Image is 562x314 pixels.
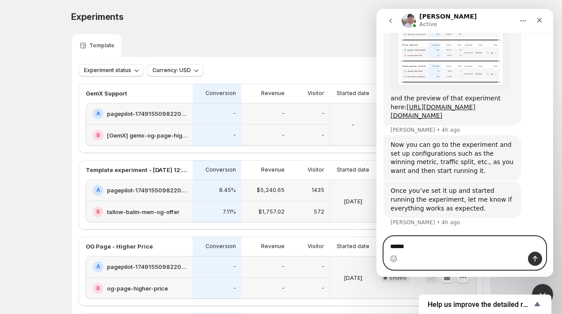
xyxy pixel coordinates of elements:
p: - [322,110,324,117]
p: - [322,285,324,292]
p: $5,240.65 [257,187,285,194]
p: Visitor [308,90,324,97]
p: OG Page - Higher Price [86,242,153,251]
span: Experiments [71,11,124,22]
button: Experiment status [79,64,144,77]
p: - [233,285,236,292]
iframe: Intercom live chat [376,9,553,277]
p: - [282,110,285,117]
p: Revenue [261,243,285,250]
h2: B [96,132,100,139]
p: - [352,120,354,129]
h2: pagepilot-1749155098220-358935 [107,186,187,195]
button: Currency: USD [147,64,203,77]
span: Help us improve the detailed report for A/B campaigns [428,300,532,309]
p: Template experiment - [DATE] 12:26:12 [86,165,187,174]
p: [DATE] [344,273,362,282]
p: Visitor [308,243,324,250]
p: Revenue [261,90,285,97]
span: Ended [390,274,406,281]
p: - [322,132,324,139]
h2: A [96,110,100,117]
p: - [282,132,285,139]
p: $1,757.02 [258,208,285,215]
p: - [282,285,285,292]
h2: B [96,208,100,215]
h2: og-page-higher-price [107,284,168,293]
p: [DATE] [344,197,362,206]
p: 572 [314,208,324,215]
p: Conversion [205,166,236,173]
p: Visitor [308,166,324,173]
p: - [233,110,236,117]
p: Template [89,42,114,49]
h2: [GemX] gemx-og-page-higher-price [107,131,187,140]
p: - [233,132,236,139]
h2: A [96,263,100,270]
p: 1435 [311,187,324,194]
p: Conversion [205,90,236,97]
p: Conversion [205,243,236,250]
h2: A [96,187,100,194]
span: Experiment status [84,67,131,74]
p: 8.45% [219,187,236,194]
p: - [233,263,236,270]
p: - [322,263,324,270]
p: Started date [337,166,369,173]
h2: tallow-balm-men-og-offer [107,207,179,216]
p: - [282,263,285,270]
span: Currency: USD [152,67,191,74]
h2: pagepilot-1749155098220-358935 [107,109,187,118]
p: GemX Support [86,89,127,98]
p: Started date [337,243,369,250]
p: Started date [337,90,369,97]
iframe: Intercom live chat [532,284,553,305]
button: Show survey - Help us improve the detailed report for A/B campaigns [428,299,543,310]
h2: B [96,285,100,292]
p: 7.11% [223,208,236,215]
h2: pagepilot-1749155098220-358935 [107,262,187,271]
p: Revenue [261,166,285,173]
